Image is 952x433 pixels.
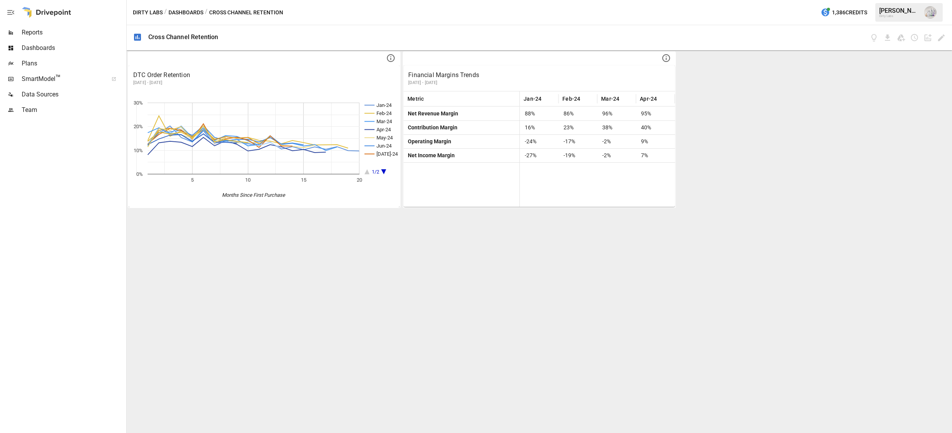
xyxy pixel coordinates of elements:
text: Mar-24 [376,119,392,124]
span: -19% [562,149,593,162]
span: Plans [22,59,125,68]
span: SmartModel [22,74,103,84]
svg: A chart. [129,91,400,207]
button: Dirty Labs [133,8,163,17]
div: / [164,8,167,17]
span: Net Income Margin [405,149,455,162]
span: 1,386 Credits [832,8,867,17]
span: 38% [601,121,632,134]
text: 1/2 [372,169,379,175]
text: Jun-24 [376,143,392,149]
button: View documentation [870,33,878,42]
text: 5 [191,177,194,183]
text: May-24 [376,135,393,141]
text: 10% [134,148,143,153]
span: -27% [524,149,555,162]
span: Data Sources [22,90,125,99]
text: 20 [357,177,362,183]
text: 20% [134,124,143,129]
span: Metric [407,95,424,103]
span: 23% [562,121,593,134]
span: -2% [601,135,632,148]
span: Feb-24 [562,95,580,103]
button: Add widget [923,33,932,42]
text: 0% [136,171,143,177]
span: 88% [524,107,555,120]
button: 1,386Credits [818,5,870,20]
text: Months Since First Purchase [222,192,285,198]
span: Dashboards [22,43,125,53]
span: -17% [562,135,593,148]
p: DTC Order Retention [133,70,395,80]
text: 10 [245,177,251,183]
text: 15 [301,177,306,183]
button: Download dashboard [883,33,892,42]
span: Net Revenue Margin [405,107,458,120]
span: Reports [22,28,125,37]
span: 16% [524,121,555,134]
text: Jan-24 [376,102,392,108]
span: Mar-24 [601,95,619,103]
text: Feb-24 [376,110,392,116]
div: [PERSON_NAME] [879,7,919,14]
p: Financial Margins Trends [408,70,670,80]
span: 95% [640,107,671,120]
span: 9% [640,135,671,148]
button: Save as Google Doc [897,33,906,42]
p: [DATE] - [DATE] [408,80,670,86]
div: Cross Channel Retention [148,33,218,41]
button: Emmanuelle Johnson [919,2,941,23]
span: 86% [562,107,593,120]
p: [DATE] - [DATE] [133,80,395,86]
text: 30% [134,100,143,106]
span: Jan-24 [524,95,541,103]
span: 96% [601,107,632,120]
span: -24% [524,135,555,148]
span: 40% [640,121,671,134]
span: Apr-24 [640,95,657,103]
span: Contribution Margin [405,121,457,134]
text: Apr-24 [376,127,391,132]
span: Operating Margin [405,135,451,148]
span: Team [22,105,125,115]
text: [DATE]-24 [376,151,398,157]
button: Dashboards [168,8,203,17]
span: -2% [601,149,632,162]
div: / [205,8,208,17]
span: 7% [640,149,671,162]
img: Emmanuelle Johnson [924,6,937,19]
span: ™ [55,73,61,83]
button: Edit dashboard [937,33,946,42]
button: Schedule dashboard [910,33,919,42]
div: Dirty Labs [879,14,919,18]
